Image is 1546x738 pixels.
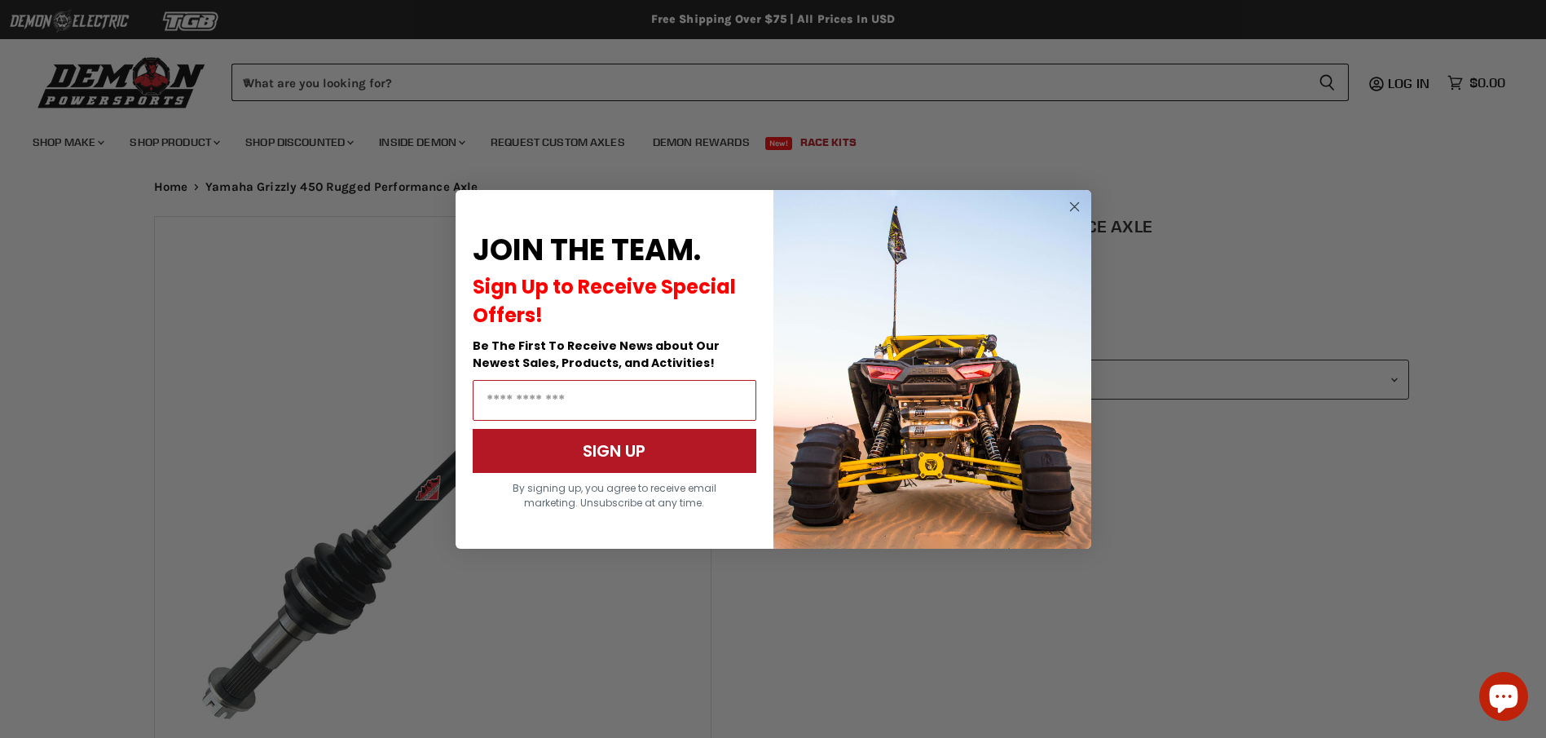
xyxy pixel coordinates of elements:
[473,380,756,421] input: Email Address
[473,273,736,329] span: Sign Up to Receive Special Offers!
[1064,197,1085,217] button: Close dialog
[473,429,756,473] button: SIGN UP
[773,190,1091,549] img: a9095488-b6e7-41ba-879d-588abfab540b.jpeg
[473,338,720,371] span: Be The First To Receive News about Our Newest Sales, Products, and Activities!
[1474,672,1533,725] inbox-online-store-chat: Shopify online store chat
[473,229,701,271] span: JOIN THE TEAM.
[513,481,716,510] span: By signing up, you agree to receive email marketing. Unsubscribe at any time.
